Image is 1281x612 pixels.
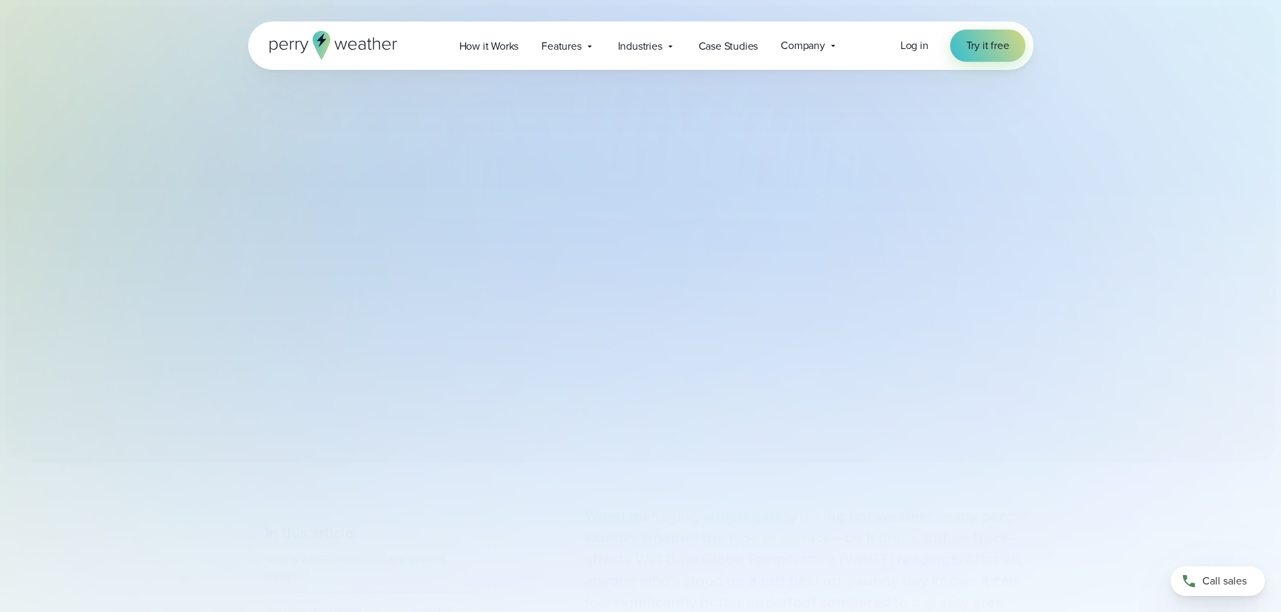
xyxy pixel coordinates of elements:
[950,30,1025,62] a: Try it free
[1171,566,1265,596] a: Call sales
[448,32,531,60] a: How it Works
[699,38,759,54] span: Case Studies
[900,38,929,54] a: Log in
[541,38,581,54] span: Features
[618,38,662,54] span: Industries
[900,38,929,53] span: Log in
[459,38,519,54] span: How it Works
[966,38,1009,54] span: Try it free
[687,32,770,60] a: Case Studies
[1202,573,1247,589] span: Call sales
[781,38,825,54] span: Company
